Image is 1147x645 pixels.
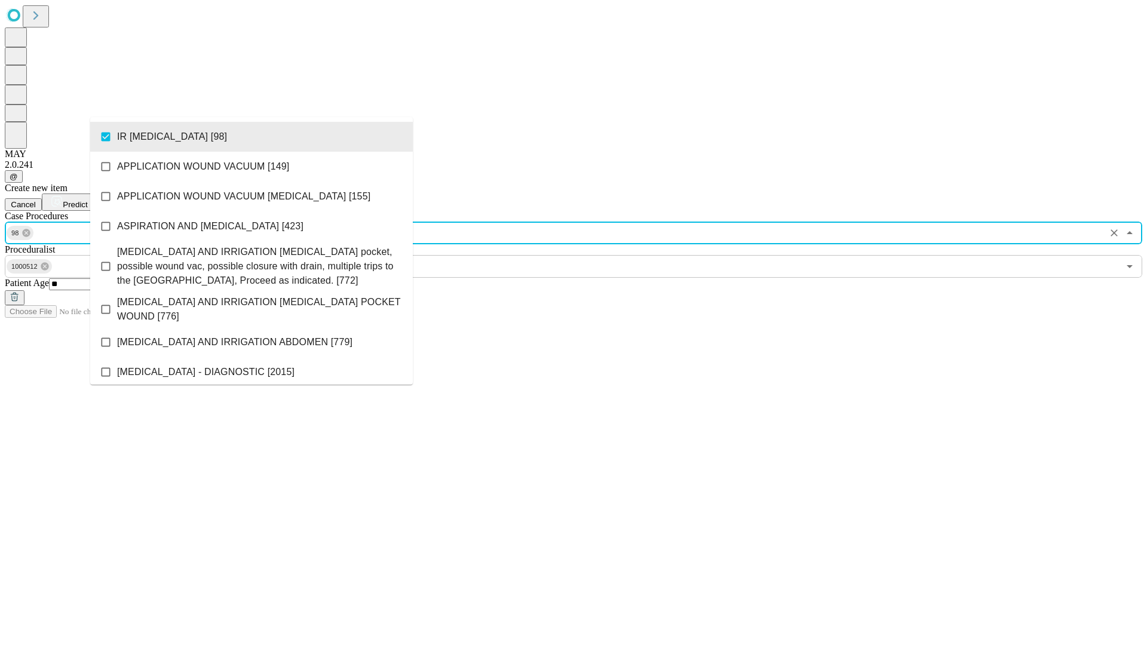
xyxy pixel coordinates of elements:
[7,259,52,274] div: 1000512
[11,200,36,209] span: Cancel
[7,260,42,274] span: 1000512
[7,226,33,240] div: 98
[7,226,24,240] span: 98
[117,219,303,234] span: ASPIRATION AND [MEDICAL_DATA] [423]
[117,189,370,204] span: APPLICATION WOUND VACUUM [MEDICAL_DATA] [155]
[117,245,403,288] span: [MEDICAL_DATA] AND IRRIGATION [MEDICAL_DATA] pocket, possible wound vac, possible closure with dr...
[5,159,1142,170] div: 2.0.241
[42,193,97,211] button: Predict
[117,130,227,144] span: IR [MEDICAL_DATA] [98]
[5,198,42,211] button: Cancel
[5,278,49,288] span: Patient Age
[5,211,68,221] span: Scheduled Procedure
[63,200,87,209] span: Predict
[10,172,18,181] span: @
[1121,258,1138,275] button: Open
[1106,225,1123,241] button: Clear
[5,170,23,183] button: @
[5,149,1142,159] div: MAY
[5,183,68,193] span: Create new item
[117,335,352,349] span: [MEDICAL_DATA] AND IRRIGATION ABDOMEN [779]
[117,295,403,324] span: [MEDICAL_DATA] AND IRRIGATION [MEDICAL_DATA] POCKET WOUND [776]
[117,365,295,379] span: [MEDICAL_DATA] - DIAGNOSTIC [2015]
[1121,225,1138,241] button: Close
[117,159,289,174] span: APPLICATION WOUND VACUUM [149]
[5,244,55,254] span: Proceduralist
